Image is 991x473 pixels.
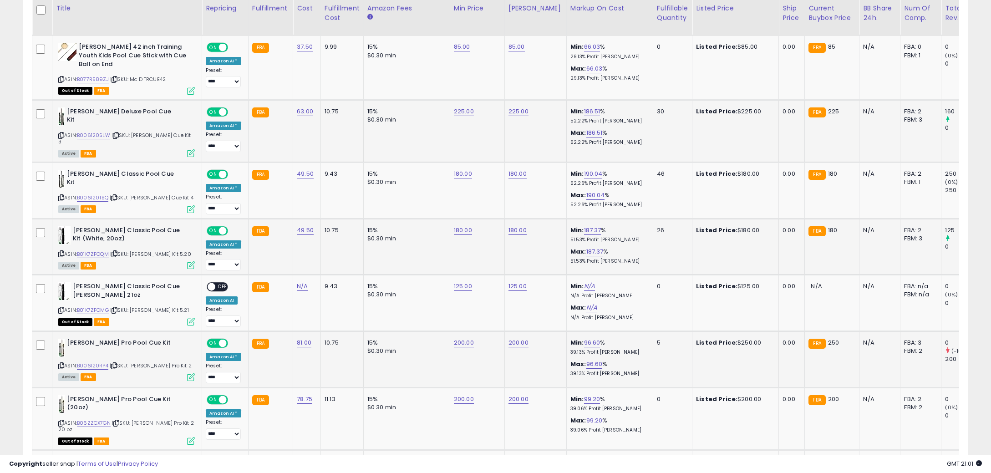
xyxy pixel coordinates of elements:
[570,180,646,187] p: 52.26% Profit [PERSON_NAME]
[811,282,822,290] span: N/A
[58,373,79,381] span: All listings currently available for purchase on Amazon
[118,459,158,468] a: Privacy Policy
[58,170,65,188] img: 41KzrXMgnoL._SL40_.jpg
[227,340,241,347] span: OFF
[904,339,934,347] div: FBA: 3
[215,283,230,291] span: OFF
[696,338,737,347] b: Listed Price:
[58,395,195,444] div: ASIN:
[206,306,241,327] div: Preset:
[586,416,603,425] a: 99.20
[206,4,244,13] div: Repricing
[454,169,472,178] a: 180.00
[570,54,646,60] p: 29.13% Profit [PERSON_NAME]
[77,250,109,258] a: B01K7ZFOQM
[586,128,603,137] a: 186.51
[863,395,893,403] div: N/A
[252,4,289,13] div: Fulfillment
[297,4,317,13] div: Cost
[696,226,737,234] b: Listed Price:
[570,64,586,73] b: Max:
[945,4,978,23] div: Total Rev.
[208,170,219,178] span: ON
[58,43,76,61] img: 41tTrvPOWeL._SL40_.jpg
[945,299,982,307] div: 0
[77,362,108,370] a: B006120RP4
[570,303,586,312] b: Max:
[657,170,685,178] div: 46
[570,417,646,433] div: %
[696,226,772,234] div: $180.00
[58,282,71,300] img: 41NvQjlJIkL._SL40_.jpg
[863,43,893,51] div: N/A
[81,150,96,158] span: FBA
[945,107,982,116] div: 160
[252,282,269,292] small: FBA
[783,43,798,51] div: 0.00
[252,170,269,180] small: FBA
[586,64,603,73] a: 66.03
[367,395,443,403] div: 15%
[58,395,65,413] img: 41YXtELif0L._SL40_.jpg
[696,395,737,403] b: Listed Price:
[454,42,470,51] a: 85.00
[58,419,194,433] span: | SKU: [PERSON_NAME] Pro Kit 2 20 oz
[657,282,685,290] div: 0
[904,403,934,412] div: FBM: 2
[570,128,586,137] b: Max:
[297,42,313,51] a: 37.50
[367,13,373,21] small: Amazon Fees.
[945,355,982,363] div: 200
[945,412,982,420] div: 0
[657,395,685,403] div: 0
[904,107,934,116] div: FBA: 2
[945,60,982,68] div: 0
[584,395,600,404] a: 99.20
[570,43,646,60] div: %
[206,122,241,130] div: Amazon AI *
[783,282,798,290] div: 0.00
[297,169,314,178] a: 49.50
[828,338,839,347] span: 250
[208,108,219,116] span: ON
[325,282,356,290] div: 9.43
[77,132,110,139] a: B006120SLW
[584,107,600,116] a: 186.51
[367,290,443,299] div: $0.30 min
[508,42,525,51] a: 85.00
[947,459,982,468] span: 2025-09-10 21:01 GMT
[508,338,529,347] a: 200.00
[227,227,241,234] span: OFF
[206,409,241,417] div: Amazon AI *
[584,226,601,235] a: 187.37
[904,290,934,299] div: FBM: n/a
[58,318,92,326] span: All listings that are currently out of stock and unavailable for purchase on Amazon
[783,339,798,347] div: 0.00
[586,360,603,369] a: 96.60
[508,226,527,235] a: 180.00
[58,132,191,145] span: | SKU: [PERSON_NAME] Cue Kit 3
[110,194,193,201] span: | SKU: [PERSON_NAME] Cue Kit 4
[945,52,958,59] small: (0%)
[951,347,972,355] small: (-100%)
[454,107,474,116] a: 225.00
[454,395,474,404] a: 200.00
[367,339,443,347] div: 15%
[77,194,108,202] a: B006120TBQ
[508,107,529,116] a: 225.00
[945,124,982,132] div: 0
[206,184,241,192] div: Amazon AI *
[67,170,178,189] b: [PERSON_NAME] Classic Pool Cue Kit
[367,226,443,234] div: 15%
[783,395,798,403] div: 0.00
[67,107,178,127] b: [PERSON_NAME] Deluxe Pool Cue Kit
[77,306,109,314] a: B01K7ZFOMG
[110,76,166,83] span: | SKU: Mc D TRCUE42
[570,406,646,412] p: 39.06% Profit [PERSON_NAME]
[945,339,982,347] div: 0
[696,339,772,347] div: $250.00
[9,460,158,468] div: seller snap | |
[252,43,269,53] small: FBA
[58,205,79,213] span: All listings currently available for purchase on Amazon
[696,107,772,116] div: $225.00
